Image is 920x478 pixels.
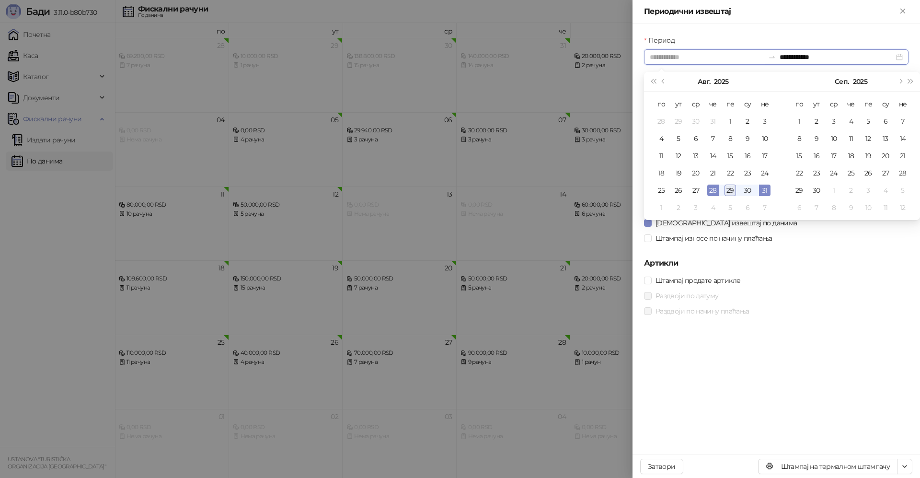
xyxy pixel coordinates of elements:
td: 2025-10-05 [894,182,911,199]
td: 2025-09-15 [791,147,808,164]
th: су [739,95,756,113]
th: ут [670,95,687,113]
div: 23 [742,167,753,179]
td: 2025-09-04 [842,113,860,130]
div: 29 [673,116,684,127]
div: 5 [897,185,908,196]
span: swap-right [768,53,776,61]
div: 3 [862,185,874,196]
div: 16 [742,150,753,162]
button: Изабери годину [853,72,867,91]
td: 2025-09-25 [842,164,860,182]
td: 2025-08-11 [653,147,670,164]
td: 2025-10-11 [877,199,894,216]
span: Штампај износе по начину плаћања [652,233,776,244]
div: 7 [707,133,719,144]
td: 2025-09-22 [791,164,808,182]
div: 19 [862,150,874,162]
td: 2025-09-12 [860,130,877,147]
td: 2025-07-28 [653,113,670,130]
td: 2025-08-28 [704,182,722,199]
div: 5 [724,202,736,213]
td: 2025-08-14 [704,147,722,164]
div: 24 [759,167,770,179]
td: 2025-09-14 [894,130,911,147]
span: to [768,53,776,61]
div: 20 [880,150,891,162]
td: 2025-08-31 [756,182,773,199]
td: 2025-08-12 [670,147,687,164]
td: 2025-07-31 [704,113,722,130]
td: 2025-07-30 [687,113,704,130]
div: 4 [880,185,891,196]
div: 30 [811,185,822,196]
th: ср [687,95,704,113]
td: 2025-09-01 [653,199,670,216]
div: 3 [828,116,839,127]
div: 30 [690,116,701,127]
div: 26 [862,167,874,179]
div: 11 [845,133,857,144]
input: Период [650,52,764,62]
td: 2025-08-02 [739,113,756,130]
td: 2025-09-07 [756,199,773,216]
td: 2025-08-27 [687,182,704,199]
td: 2025-08-26 [670,182,687,199]
td: 2025-08-07 [704,130,722,147]
td: 2025-09-06 [877,113,894,130]
div: 18 [655,167,667,179]
td: 2025-08-29 [722,182,739,199]
td: 2025-09-24 [825,164,842,182]
button: Close [897,6,908,17]
div: 23 [811,167,822,179]
td: 2025-09-30 [808,182,825,199]
td: 2025-10-06 [791,199,808,216]
div: 19 [673,167,684,179]
div: 31 [759,185,770,196]
td: 2025-09-04 [704,199,722,216]
div: 8 [724,133,736,144]
div: 11 [655,150,667,162]
div: 25 [655,185,667,196]
div: 12 [862,133,874,144]
td: 2025-09-09 [808,130,825,147]
div: 2 [742,116,753,127]
div: 27 [880,167,891,179]
td: 2025-08-16 [739,147,756,164]
div: 26 [673,185,684,196]
div: 6 [742,202,753,213]
button: Претходна година (Control + left) [648,72,658,91]
td: 2025-09-05 [722,199,739,216]
td: 2025-09-18 [842,147,860,164]
th: по [791,95,808,113]
td: 2025-09-03 [825,113,842,130]
td: 2025-08-03 [756,113,773,130]
th: не [756,95,773,113]
button: Затвори [640,459,683,474]
td: 2025-09-13 [877,130,894,147]
td: 2025-09-02 [808,113,825,130]
div: 1 [724,116,736,127]
td: 2025-09-03 [687,199,704,216]
td: 2025-09-02 [670,199,687,216]
div: 28 [897,167,908,179]
td: 2025-10-09 [842,199,860,216]
td: 2025-10-02 [842,182,860,199]
td: 2025-08-15 [722,147,739,164]
button: Претходни месец (PageUp) [658,72,669,91]
div: 18 [845,150,857,162]
div: 10 [828,133,839,144]
td: 2025-09-17 [825,147,842,164]
td: 2025-08-30 [739,182,756,199]
h5: Артикли [644,257,908,269]
div: 13 [880,133,891,144]
div: 20 [690,167,701,179]
td: 2025-08-24 [756,164,773,182]
th: че [842,95,860,113]
div: 8 [828,202,839,213]
td: 2025-09-16 [808,147,825,164]
div: 22 [793,167,805,179]
div: 12 [673,150,684,162]
div: 25 [845,167,857,179]
td: 2025-10-07 [808,199,825,216]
